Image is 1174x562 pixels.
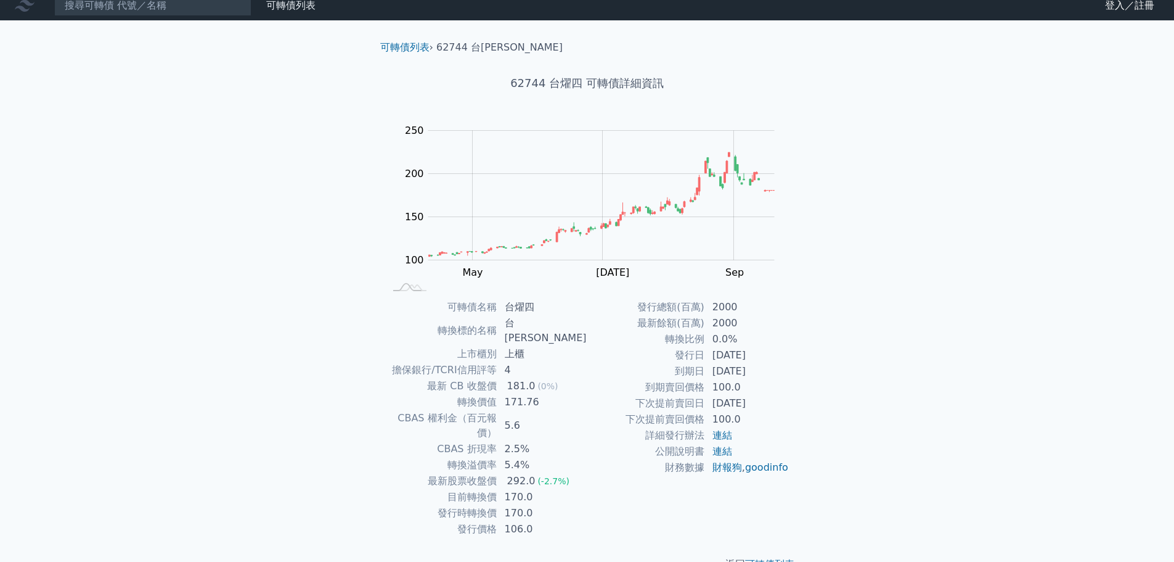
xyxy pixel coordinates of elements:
td: 下次提前賣回價格 [587,411,705,428]
td: CBAS 折現率 [385,441,497,457]
td: 財務數據 [587,460,705,476]
td: 發行價格 [385,521,497,537]
h1: 62744 台燿四 可轉債詳細資訊 [370,75,804,92]
td: 171.76 [497,394,587,410]
a: goodinfo [745,461,788,473]
td: 可轉債名稱 [385,299,497,315]
td: [DATE] [705,363,789,379]
td: 轉換價值 [385,394,497,410]
td: 公開說明書 [587,444,705,460]
td: 發行日 [587,347,705,363]
td: 詳細發行辦法 [587,428,705,444]
td: 最新餘額(百萬) [587,315,705,331]
td: 0.0% [705,331,789,347]
li: › [380,40,433,55]
td: [DATE] [705,347,789,363]
td: , [705,460,789,476]
td: 台[PERSON_NAME] [497,315,587,346]
a: 連結 [712,429,732,441]
td: 2000 [705,315,789,331]
td: 到期賣回價格 [587,379,705,395]
div: 聊天小工具 [1112,503,1174,562]
tspan: [DATE] [596,267,629,278]
tspan: 100 [405,254,424,266]
td: 170.0 [497,505,587,521]
tspan: 150 [405,211,424,223]
a: 連結 [712,445,732,457]
a: 可轉債列表 [380,41,430,53]
td: 5.6 [497,410,587,441]
td: CBAS 權利金（百元報價） [385,410,497,441]
tspan: 250 [405,125,424,136]
td: 最新 CB 收盤價 [385,378,497,394]
td: 2.5% [497,441,587,457]
td: 4 [497,362,587,378]
td: 100.0 [705,411,789,428]
span: (0%) [537,381,558,391]
td: 最新股票收盤價 [385,473,497,489]
span: (-2.7%) [537,476,569,486]
g: Chart [399,125,793,304]
td: 發行時轉換價 [385,505,497,521]
td: 170.0 [497,489,587,505]
li: 62744 台[PERSON_NAME] [436,40,563,55]
td: [DATE] [705,395,789,411]
a: 財報狗 [712,461,742,473]
td: 106.0 [497,521,587,537]
td: 轉換比例 [587,331,705,347]
td: 100.0 [705,379,789,395]
td: 發行總額(百萬) [587,299,705,315]
tspan: 200 [405,168,424,180]
td: 上市櫃別 [385,346,497,362]
td: 5.4% [497,457,587,473]
div: 292.0 [505,474,538,489]
td: 目前轉換價 [385,489,497,505]
td: 轉換溢價率 [385,457,497,473]
tspan: Sep [725,267,744,278]
td: 上櫃 [497,346,587,362]
td: 擔保銀行/TCRI信用評等 [385,362,497,378]
div: 181.0 [505,379,538,394]
td: 下次提前賣回日 [587,395,705,411]
td: 轉換標的名稱 [385,315,497,346]
iframe: Chat Widget [1112,503,1174,562]
td: 到期日 [587,363,705,379]
td: 台燿四 [497,299,587,315]
td: 2000 [705,299,789,315]
tspan: May [462,267,483,278]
